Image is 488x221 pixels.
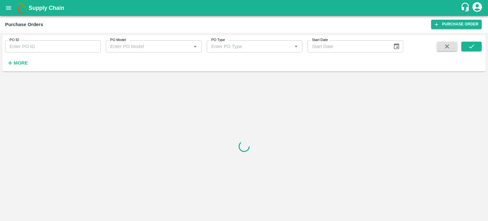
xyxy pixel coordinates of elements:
[471,1,483,15] div: account of current user
[191,42,199,51] button: Open
[390,40,403,52] button: Choose date
[431,20,482,29] a: Purchase Order
[108,42,189,51] input: Enter PO Model
[460,2,471,14] div: customer-support
[308,40,388,52] input: Start Date
[5,58,30,68] button: More
[1,1,16,15] button: open drawer
[110,38,126,43] label: PO Model
[5,40,101,52] input: Enter PO ID
[312,38,328,43] label: Start Date
[29,3,460,12] a: Supply Chain
[5,20,43,29] div: Purchase Orders
[14,60,28,66] strong: More
[29,5,64,11] b: Supply Chain
[292,42,300,51] button: Open
[10,38,19,43] label: PO ID
[16,2,29,14] img: logo
[211,38,225,43] label: PO Type
[209,42,290,51] input: Enter PO Type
